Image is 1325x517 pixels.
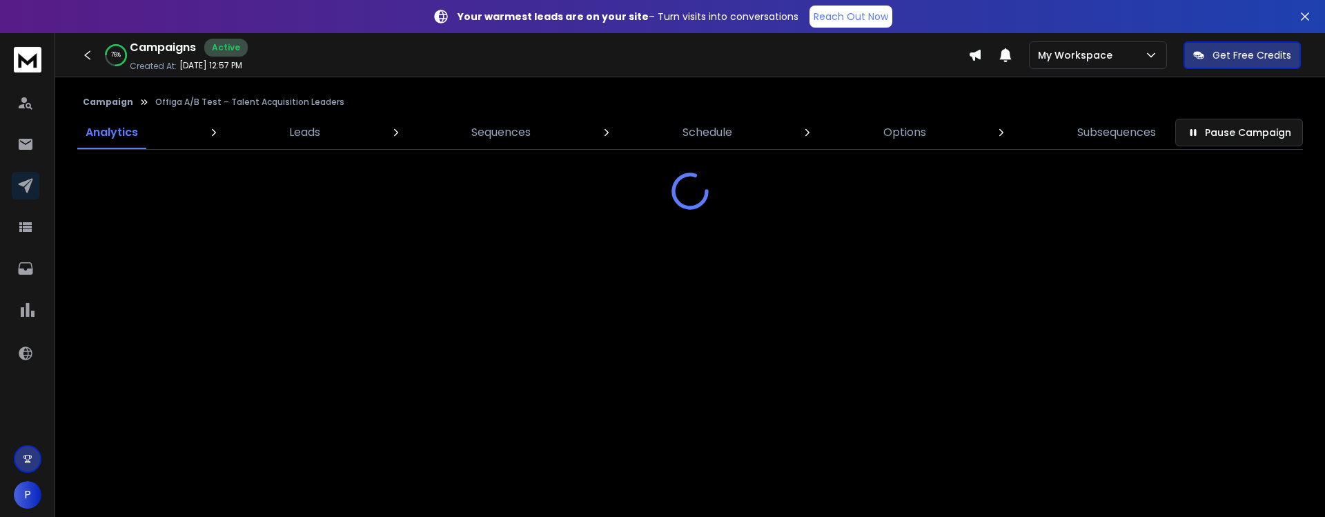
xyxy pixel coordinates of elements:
[179,60,242,71] p: [DATE] 12:57 PM
[77,116,146,149] a: Analytics
[814,10,888,23] p: Reach Out Now
[86,124,138,141] p: Analytics
[463,116,539,149] a: Sequences
[14,481,41,509] button: P
[471,124,531,141] p: Sequences
[204,39,248,57] div: Active
[674,116,740,149] a: Schedule
[281,116,328,149] a: Leads
[875,116,934,149] a: Options
[155,97,344,108] p: Offiga A/B Test – Talent Acquisition Leaders
[1069,116,1164,149] a: Subsequences
[683,124,732,141] p: Schedule
[1184,41,1301,69] button: Get Free Credits
[458,10,798,23] p: – Turn visits into conversations
[14,47,41,72] img: logo
[83,97,133,108] button: Campaign
[130,39,196,56] h1: Campaigns
[883,124,926,141] p: Options
[1213,48,1291,62] p: Get Free Credits
[1038,48,1118,62] p: My Workspace
[1077,124,1156,141] p: Subsequences
[458,10,649,23] strong: Your warmest leads are on your site
[289,124,320,141] p: Leads
[809,6,892,28] a: Reach Out Now
[130,61,177,72] p: Created At:
[111,51,121,59] p: 76 %
[1175,119,1303,146] button: Pause Campaign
